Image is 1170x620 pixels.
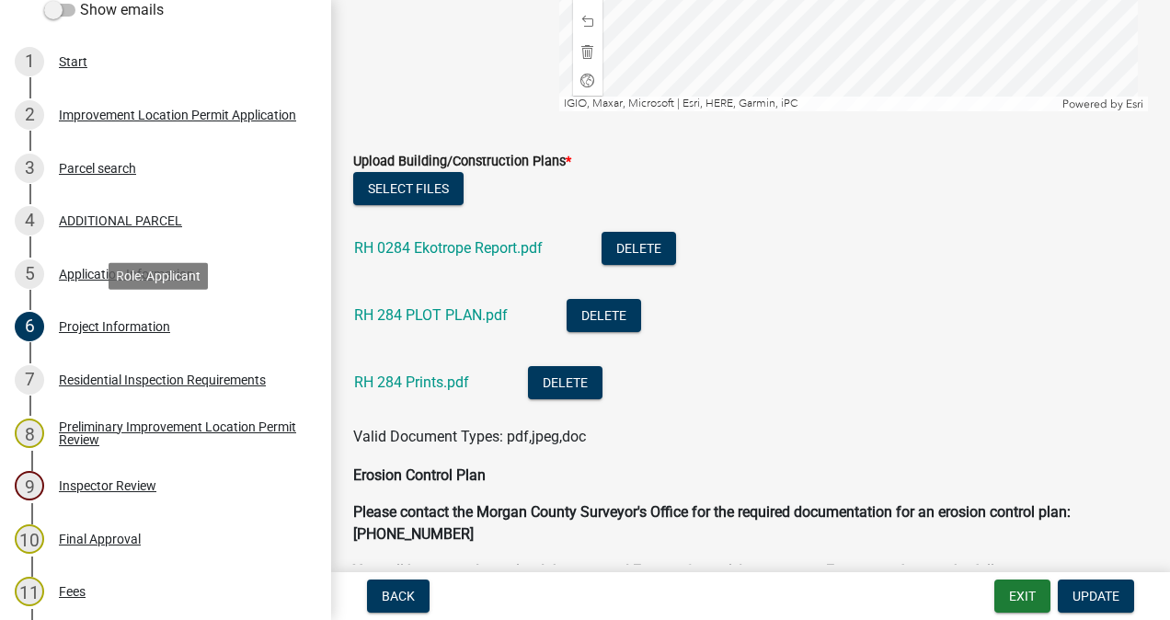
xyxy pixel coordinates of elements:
[1072,589,1119,603] span: Update
[602,232,676,265] button: Delete
[15,154,44,183] div: 3
[59,109,296,121] div: Improvement Location Permit Application
[354,239,543,257] a: RH 0284 Ekotrope Report.pdf
[994,580,1050,613] button: Exit
[15,471,44,500] div: 9
[353,428,586,445] span: Valid Document Types: pdf,jpeg,doc
[567,299,641,332] button: Delete
[59,162,136,175] div: Parcel search
[1058,580,1134,613] button: Update
[353,466,486,484] strong: Erosion Control Plan
[528,375,602,393] wm-modal-confirm: Delete Document
[353,503,1071,543] strong: Please contact the Morgan County Surveyor's Office for the required documentation for an erosion ...
[567,308,641,326] wm-modal-confirm: Delete Document
[15,206,44,235] div: 4
[59,373,266,386] div: Residential Inspection Requirements
[367,580,430,613] button: Back
[59,533,141,545] div: Final Approval
[528,366,602,399] button: Delete
[15,47,44,76] div: 1
[59,420,302,446] div: Preliminary Improvement Location Permit Review
[15,577,44,606] div: 11
[354,306,508,324] a: RH 284 PLOT PLAN.pdf
[15,419,44,448] div: 8
[15,100,44,130] div: 2
[559,97,1059,111] div: IGIO, Maxar, Microsoft | Esri, HERE, Garmin, iPC
[59,214,182,227] div: ADDITIONAL PARCEL
[59,55,87,68] div: Start
[59,320,170,333] div: Project Information
[353,172,464,205] button: Select files
[15,312,44,341] div: 6
[59,479,156,492] div: Inspector Review
[15,524,44,554] div: 10
[354,373,469,391] a: RH 284 Prints.pdf
[59,585,86,598] div: Fees
[15,259,44,289] div: 5
[382,589,415,603] span: Back
[353,562,1076,580] strong: You will be required to upload the stamped Erosion Control Agreement or Exemption form in the fol...
[602,241,676,258] wm-modal-confirm: Delete Document
[1058,97,1148,111] div: Powered by
[109,262,208,289] div: Role: Applicant
[15,365,44,395] div: 7
[59,268,194,281] div: Application Information
[353,155,571,168] label: Upload Building/Construction Plans
[1126,98,1143,110] a: Esri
